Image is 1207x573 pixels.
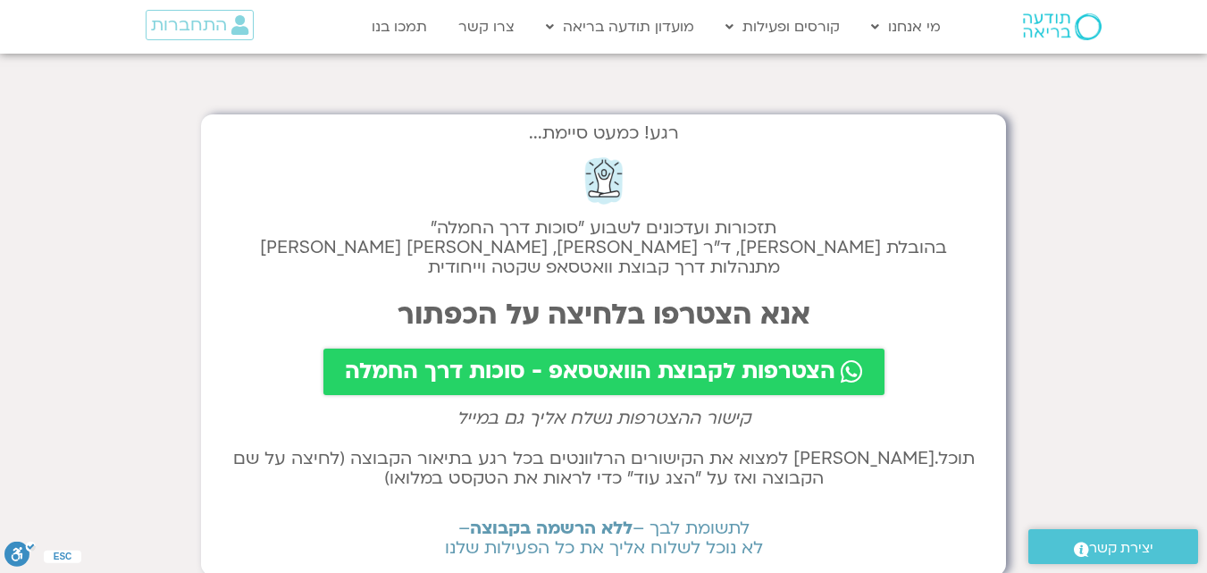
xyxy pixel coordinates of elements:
a: התחברות [146,10,254,40]
span: התחברות [151,15,227,35]
b: ללא הרשמה בקבוצה [470,517,633,540]
a: קורסים ופעילות [717,10,849,44]
h2: אנא הצטרפו בלחיצה על הכפתור [219,299,988,331]
a: יצירת קשר [1028,529,1198,564]
img: תודעה בריאה [1023,13,1102,40]
h2: תזכורות ועדכונים לשבוע "סוכות דרך החמלה" בהובלת [PERSON_NAME], ד״ר [PERSON_NAME], [PERSON_NAME] [... [219,218,988,277]
h2: תוכל.[PERSON_NAME] למצוא את הקישורים הרלוונטים בכל רגע בתיאור הקבוצה (לחיצה על שם הקבוצה ואז על ״... [219,449,988,488]
a: תמכו בנו [363,10,436,44]
a: מי אנחנו [862,10,950,44]
h2: רגע! כמעט סיימת... [219,132,988,134]
a: צרו קשר [449,10,524,44]
h2: לתשומת לבך – – לא נוכל לשלוח אליך את כל הפעילות שלנו [219,518,988,558]
h2: קישור ההצטרפות נשלח אליך גם במייל [219,409,988,428]
span: הצטרפות לקבוצת הוואטסאפ - סוכות דרך החמלה [345,359,835,384]
span: יצירת קשר [1089,536,1153,560]
a: הצטרפות לקבוצת הוואטסאפ - סוכות דרך החמלה [323,349,884,395]
a: מועדון תודעה בריאה [537,10,703,44]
